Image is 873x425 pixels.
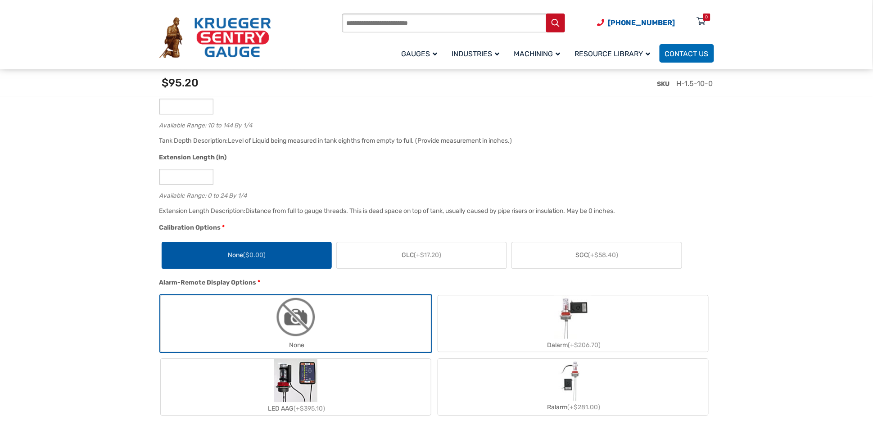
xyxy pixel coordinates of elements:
[452,50,500,58] span: Industries
[608,18,675,27] span: [PHONE_NUMBER]
[159,279,257,286] span: Alarm-Remote Display Options
[660,44,714,63] a: Contact Us
[159,154,227,161] span: Extension Length (in)
[258,278,261,287] abbr: required
[159,120,710,128] div: Available Range: 10 to 144 By 1/4
[228,250,266,260] span: None
[402,50,438,58] span: Gauges
[438,339,708,352] div: Dalarm
[438,401,708,414] div: Ralarm
[447,43,509,64] a: Industries
[570,43,660,64] a: Resource Library
[243,251,266,259] span: ($0.00)
[159,207,246,215] span: Extension Length Description:
[159,190,710,199] div: Available Range: 0 to 24 By 1/4
[222,223,225,232] abbr: required
[402,250,442,260] span: GLC
[294,405,325,412] span: (+$395.10)
[575,50,651,58] span: Resource Library
[246,207,615,215] div: Distance from full to gauge threads. This is dead space on top of tank, usually caused by pipe ri...
[568,341,601,349] span: (+$206.70)
[161,339,431,352] div: None
[159,137,228,145] span: Tank Depth Description:
[159,224,221,231] span: Calibration Options
[706,14,708,21] div: 0
[588,251,618,259] span: (+$58.40)
[657,80,670,88] span: SKU
[161,402,431,415] div: LED AAG
[597,17,675,28] a: Phone Number (920) 434-8860
[575,250,618,260] span: SGC
[159,17,271,59] img: Krueger Sentry Gauge
[677,79,713,88] span: H-1.5-10-0
[665,50,709,58] span: Contact Us
[161,359,431,415] label: LED AAG
[228,137,512,145] div: Level of Liquid being measured in tank eighths from empty to full. (Provide measurement in inches.)
[438,360,708,414] label: Ralarm
[396,43,447,64] a: Gauges
[161,295,431,352] label: None
[514,50,561,58] span: Machining
[509,43,570,64] a: Machining
[438,295,708,352] label: Dalarm
[414,251,442,259] span: (+$17.20)
[568,403,601,411] span: (+$281.00)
